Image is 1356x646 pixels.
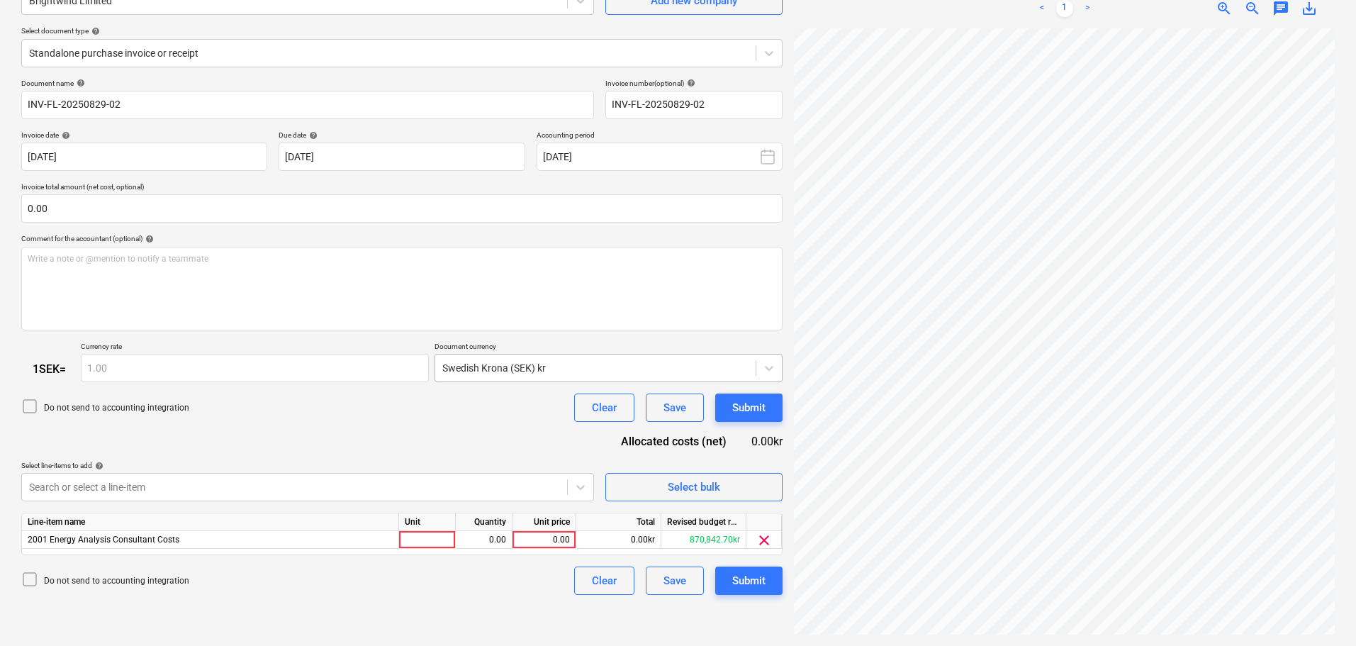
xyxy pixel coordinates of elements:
[684,79,695,87] span: help
[21,130,267,140] div: Invoice date
[605,473,783,501] button: Select bulk
[21,91,594,119] input: Document name
[518,531,570,549] div: 0.00
[663,572,686,590] div: Save
[537,130,783,143] p: Accounting period
[663,399,686,417] div: Save
[715,394,783,422] button: Submit
[1285,578,1356,646] iframe: Chat Widget
[21,362,81,376] div: 1 SEK =
[21,234,783,243] div: Comment for the accountant (optional)
[59,131,70,140] span: help
[732,399,766,417] div: Submit
[21,182,783,194] p: Invoice total amount (net cost, optional)
[461,531,506,549] div: 0.00
[512,513,576,531] div: Unit price
[592,399,617,417] div: Clear
[21,26,783,35] div: Select document type
[44,575,189,587] p: Do not send to accounting integration
[646,567,704,595] button: Save
[732,572,766,590] div: Submit
[661,513,746,531] div: Revised budget remaining
[715,567,783,595] button: Submit
[661,531,746,549] div: 870,842.70kr
[598,433,749,450] div: Allocated costs (net)
[668,478,720,496] div: Select bulk
[279,130,525,140] div: Due date
[646,394,704,422] button: Save
[142,235,154,243] span: help
[21,143,267,171] input: Invoice date not specified
[756,532,773,549] span: clear
[279,143,525,171] input: Due date not specified
[21,461,594,470] div: Select line-items to add
[399,513,456,531] div: Unit
[576,531,661,549] div: 0.00kr
[89,27,100,35] span: help
[21,194,783,223] input: Invoice total amount (net cost, optional)
[605,79,783,88] div: Invoice number (optional)
[21,79,594,88] div: Document name
[74,79,85,87] span: help
[574,394,634,422] button: Clear
[81,342,429,354] p: Currency rate
[22,513,399,531] div: Line-item name
[306,131,318,140] span: help
[605,91,783,119] input: Invoice number
[574,567,634,595] button: Clear
[592,572,617,590] div: Clear
[435,342,783,354] p: Document currency
[749,433,783,450] div: 0.00kr
[28,535,179,545] span: 2001 Energy Analysis Consultant Costs
[44,402,189,414] p: Do not send to accounting integration
[576,513,661,531] div: Total
[537,143,783,171] button: [DATE]
[92,462,103,470] span: help
[456,513,512,531] div: Quantity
